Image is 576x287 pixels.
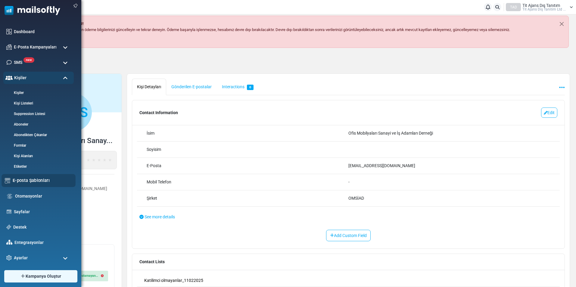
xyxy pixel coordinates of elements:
span: Ayarlar [14,255,28,261]
p: Contact Information [139,110,178,116]
a: Formlar [3,143,72,148]
a: Gönderilen E-postalar [166,79,217,95]
a: Destek [13,224,71,230]
img: support-icon.svg [6,225,11,229]
span: SMS [14,59,22,66]
span: Tit Ajans Dış Tanıtım [522,3,560,8]
a: Otomasyonlar [15,193,71,199]
span: new [23,57,34,63]
p: İşlemi tamamlamak için lütfen ödeme bilgilerinizi güncelleyin ve tekrar deneyin. Ödeme başarıyla ... [32,27,554,33]
a: Kişi Listeleri [3,101,72,106]
img: contacts-icon-active.svg [5,76,13,80]
span: ★ [97,157,101,163]
a: Suppression Listesi [3,111,72,117]
a: Kişi Detayları [132,79,166,95]
img: dashboard-icon.svg [6,29,12,34]
a: Edit [541,108,557,118]
a: Katilimci olmayanlar_11022025 [144,277,203,284]
a: Interactions [217,79,259,95]
a: Kişiler [3,90,72,95]
img: workflow.svg [6,193,13,200]
a: Entegrasyonlar [14,239,71,246]
span: ★ [103,157,107,163]
p: Contact Lists [132,254,565,270]
span: Ti̇t Ajans Diş Tanitim Ltd ... [522,8,566,11]
div: OMSİAD [348,195,550,201]
span: Kişiler [14,75,26,81]
img: email-templates-icon.svg [5,178,11,183]
div: Soyisim [147,146,348,153]
a: Sayfalar [14,209,71,215]
img: campaigns-icon.png [6,44,12,50]
button: Close [555,16,568,32]
a: Dashboard [14,29,71,35]
div: Mobil Telefon [147,179,348,185]
a: Aboneler [3,122,72,127]
a: Etiketler [3,164,72,169]
a: E-posta Şablonları [13,177,72,184]
a: Add Custom Field [326,230,371,241]
span: ★ [86,157,90,163]
div: [EMAIL_ADDRESS][DOMAIN_NAME] [348,163,550,169]
span: ★ [92,157,96,163]
img: landing_pages.svg [6,209,12,214]
a: TAD Tit Ajans Dış Tanıtım Ti̇t Ajans Diş Tanitim Ltd ... [506,3,573,11]
span: 0 [247,85,254,90]
span: See more details [145,214,175,219]
div: TAD [506,3,521,11]
div: Ofis Mobilyaları Sanayi ve İş Adamları Derneği [348,130,550,136]
div: E-Posta [147,163,348,169]
span: Kampanya Oluştur [26,273,61,279]
a: Etiketi Kaldır [101,274,104,278]
span: ★ [108,157,112,163]
div: İsim [147,130,348,136]
a: Kişi Alanları [3,153,72,159]
span: E-Posta Kampanyaları [14,44,57,50]
img: settings-icon.svg [6,255,12,260]
img: sms-icon.png [6,60,12,65]
a: Abonelikten Çıkanlar [3,132,72,138]
div: Şirket [147,195,348,201]
div: - [348,179,550,185]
